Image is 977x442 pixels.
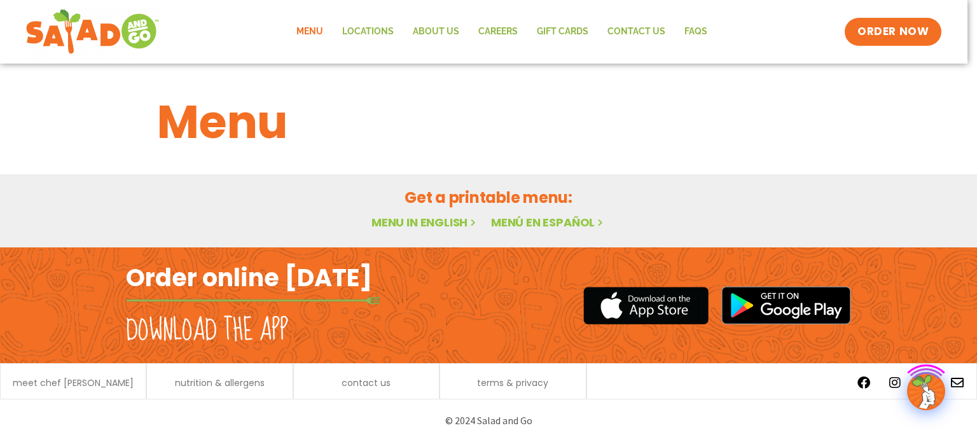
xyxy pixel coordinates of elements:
[157,186,820,209] h2: Get a printable menu:
[287,17,333,46] a: Menu
[721,286,851,324] img: google_play
[342,378,391,387] a: contact us
[477,378,548,387] a: terms & privacy
[157,88,820,156] h1: Menu
[371,214,478,230] a: Menu in English
[491,214,606,230] a: Menú en español
[126,262,372,293] h2: Order online [DATE]
[527,17,598,46] a: GIFT CARDS
[469,17,527,46] a: Careers
[287,17,717,46] nav: Menu
[132,412,845,429] p: © 2024 Salad and Go
[13,378,134,387] a: meet chef [PERSON_NAME]
[403,17,469,46] a: About Us
[857,24,929,39] span: ORDER NOW
[175,378,265,387] a: nutrition & allergens
[333,17,403,46] a: Locations
[25,6,160,57] img: new-SAG-logo-768×292
[126,297,380,304] img: fork
[675,17,717,46] a: FAQs
[598,17,675,46] a: Contact Us
[583,285,709,326] img: appstore
[845,18,941,46] a: ORDER NOW
[126,313,288,349] h2: Download the app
